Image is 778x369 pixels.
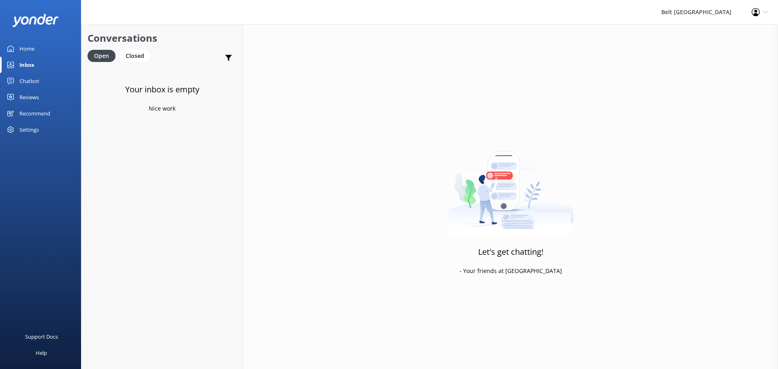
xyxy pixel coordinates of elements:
[19,122,39,138] div: Settings
[88,51,120,60] a: Open
[25,328,58,345] div: Support Docs
[19,105,50,122] div: Recommend
[88,50,115,62] div: Open
[19,41,34,57] div: Home
[19,89,39,105] div: Reviews
[120,51,154,60] a: Closed
[460,267,562,275] p: - Your friends at [GEOGRAPHIC_DATA]
[448,134,573,235] img: artwork of a man stealing a conversation from at giant smartphone
[149,104,175,113] p: Nice work
[88,30,237,46] h2: Conversations
[19,57,34,73] div: Inbox
[120,50,150,62] div: Closed
[125,83,199,96] h3: Your inbox is empty
[12,14,59,27] img: yonder-white-logo.png
[19,73,39,89] div: Chatbot
[478,245,543,258] h3: Let's get chatting!
[36,345,47,361] div: Help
